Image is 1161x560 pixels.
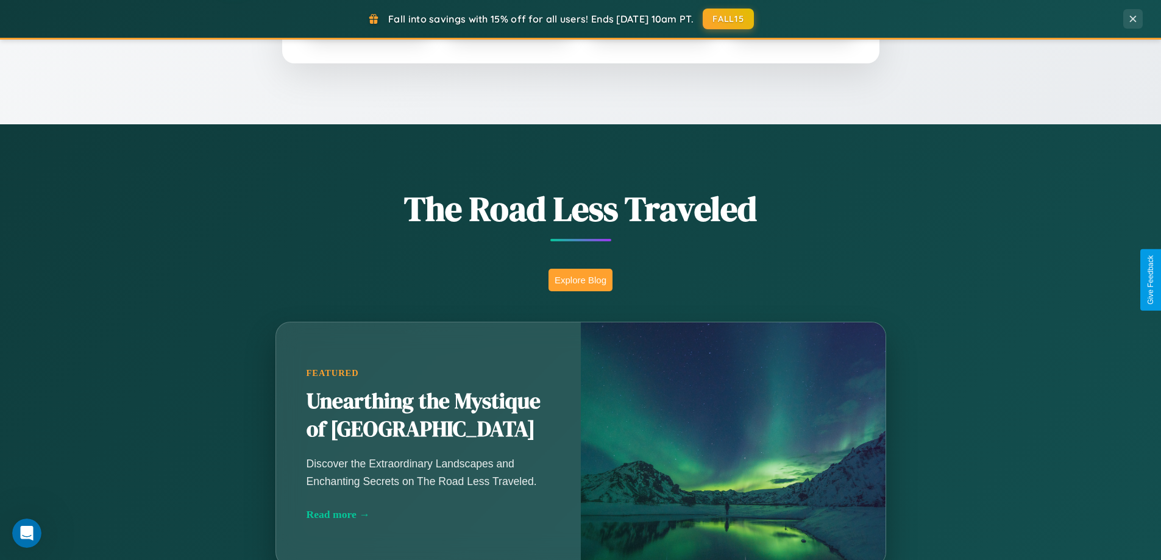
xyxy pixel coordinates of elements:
div: Read more → [307,508,550,521]
button: FALL15 [703,9,754,29]
div: Featured [307,368,550,378]
span: Fall into savings with 15% off for all users! Ends [DATE] 10am PT. [388,13,694,25]
p: Discover the Extraordinary Landscapes and Enchanting Secrets on The Road Less Traveled. [307,455,550,489]
h1: The Road Less Traveled [215,185,946,232]
iframe: Intercom live chat [12,519,41,548]
h2: Unearthing the Mystique of [GEOGRAPHIC_DATA] [307,388,550,444]
div: Give Feedback [1146,255,1155,305]
button: Explore Blog [549,269,612,291]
